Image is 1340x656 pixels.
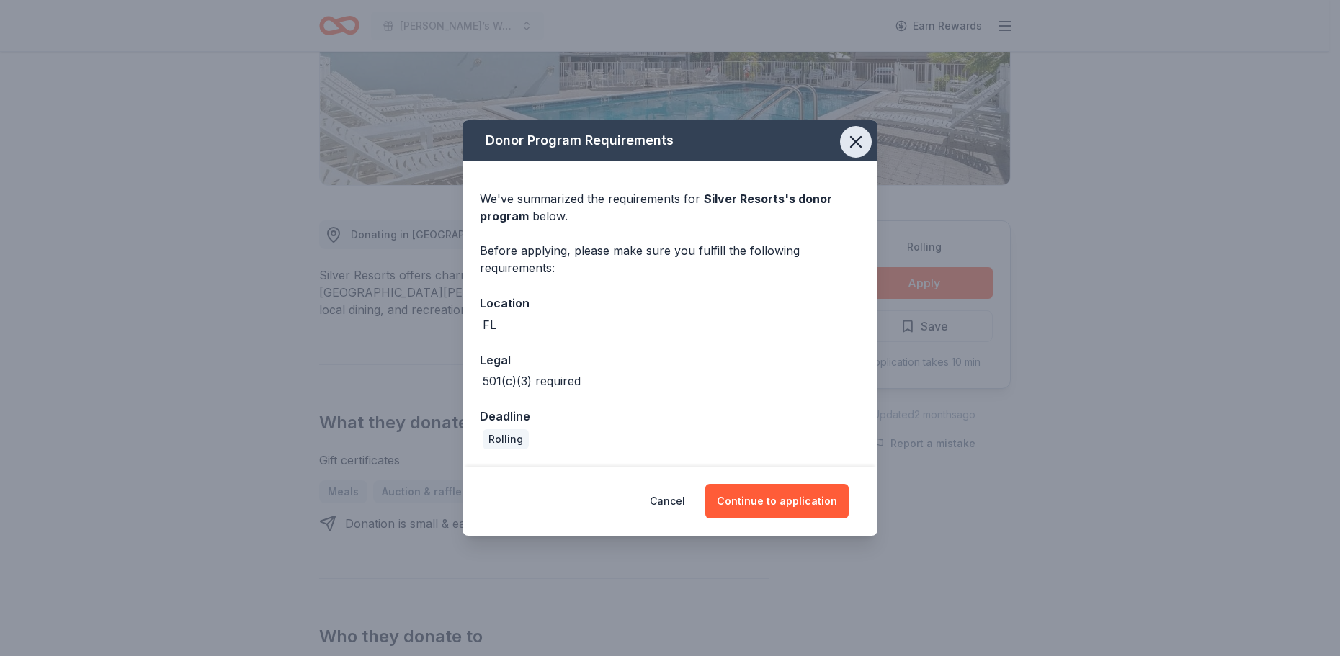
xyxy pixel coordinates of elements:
div: Location [480,294,860,313]
div: Legal [480,351,860,369]
button: Continue to application [705,484,849,518]
div: Donor Program Requirements [463,120,877,161]
button: Cancel [650,484,685,518]
div: Rolling [483,429,529,449]
div: Before applying, please make sure you fulfill the following requirements: [480,242,860,277]
div: 501(c)(3) required [483,372,581,390]
div: We've summarized the requirements for below. [480,190,860,225]
div: FL [483,316,496,333]
div: Deadline [480,407,860,426]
